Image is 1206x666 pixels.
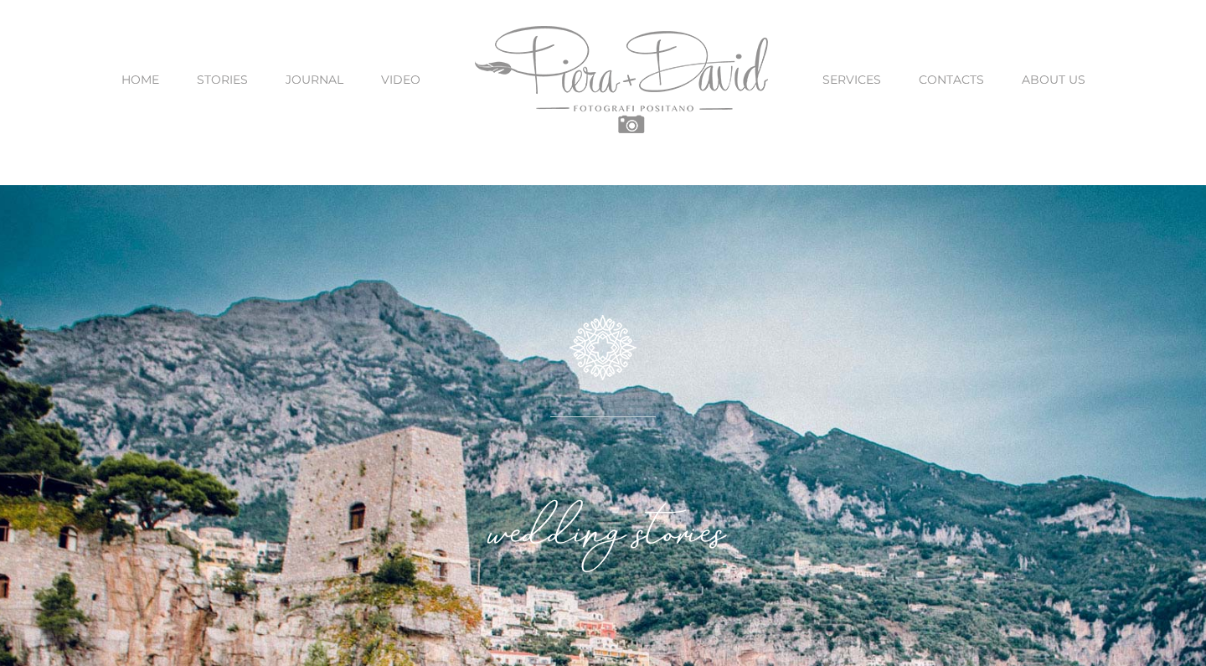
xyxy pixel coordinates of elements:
[381,44,420,115] a: VIDEO
[286,74,343,85] span: JOURNAL
[121,74,159,85] span: HOME
[569,315,636,380] img: ghiri_bianco
[197,44,248,115] a: STORIES
[286,44,343,115] a: JOURNAL
[822,74,881,85] span: SERVICES
[381,74,420,85] span: VIDEO
[919,44,984,115] a: CONTACTS
[485,511,721,565] em: wedding stories
[1022,74,1085,85] span: ABOUT US
[822,44,881,115] a: SERVICES
[121,44,159,115] a: HOME
[475,26,768,133] img: Piera Plus David Photography Positano Logo
[1022,44,1085,115] a: ABOUT US
[197,74,248,85] span: STORIES
[919,74,984,85] span: CONTACTS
